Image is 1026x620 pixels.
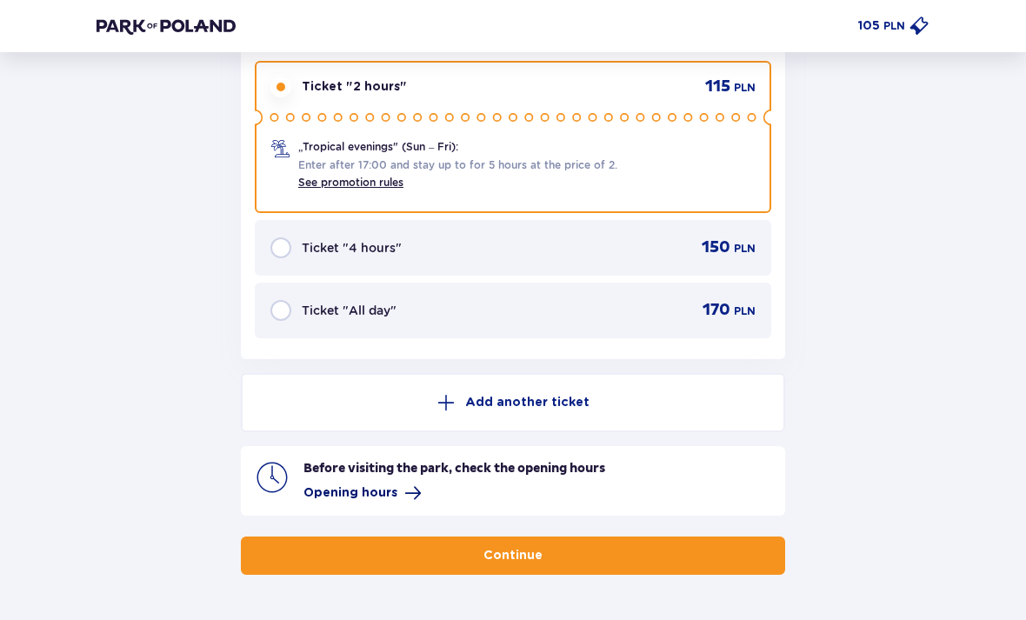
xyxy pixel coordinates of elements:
[303,460,605,477] p: Before visiting the park, check the opening hours
[302,78,407,96] span: Ticket "2 hours"
[302,302,396,319] span: Ticket "All day"
[702,237,730,258] span: 150
[883,18,905,34] p: PLN
[734,303,756,319] span: PLN
[97,17,236,35] img: Park of Poland logo
[241,537,785,575] button: Continue
[298,176,403,189] a: See promotion rules
[858,17,880,35] p: 105
[734,80,756,96] span: PLN
[705,77,730,97] span: 115
[303,484,397,502] span: Opening hours
[302,239,402,257] span: Ticket "4 hours"
[483,547,543,564] p: Continue
[465,394,590,411] p: Add another ticket
[303,484,422,502] a: Opening hours
[734,241,756,257] span: PLN
[298,139,458,155] span: „Tropical evenings" (Sun – Fri):
[241,373,785,432] button: Add another ticket
[298,157,617,173] span: Enter after 17:00 and stay up to for 5 hours at the price of 2.
[703,300,730,321] span: 170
